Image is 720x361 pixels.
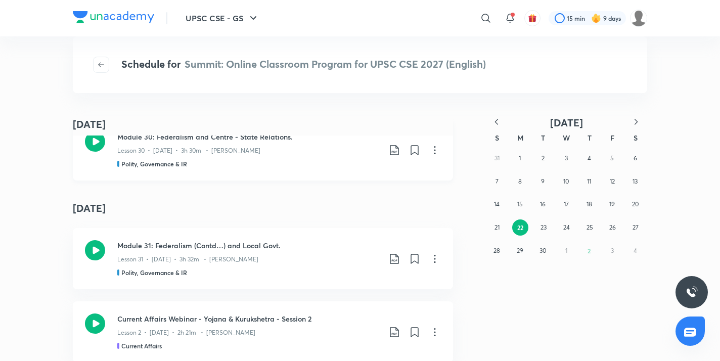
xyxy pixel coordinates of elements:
[627,173,643,190] button: September 13, 2025
[121,341,162,350] h5: Current Affairs
[565,154,568,162] abbr: September 3, 2025
[179,8,265,28] button: UPSC CSE - GS
[535,243,551,259] button: September 30, 2025
[604,196,620,212] button: September 19, 2025
[581,219,598,236] button: September 25, 2025
[581,196,597,212] button: September 18, 2025
[117,131,380,142] h3: Module 30: Federalism and Centre - State Relations.
[627,196,643,212] button: September 20, 2025
[604,150,620,166] button: September 5, 2025
[512,243,528,259] button: September 29, 2025
[591,13,601,23] img: streak
[541,133,545,143] abbr: Tuesday
[581,150,597,166] button: September 4, 2025
[517,133,523,143] abbr: Monday
[563,133,570,143] abbr: Wednesday
[563,177,569,185] abbr: September 10, 2025
[634,154,637,162] abbr: September 6, 2025
[493,247,500,254] abbr: September 28, 2025
[605,219,621,236] button: September 26, 2025
[609,223,616,231] abbr: September 26, 2025
[508,116,625,129] button: [DATE]
[542,154,545,162] abbr: September 2, 2025
[630,10,647,27] img: Celina Chingmuan
[535,150,551,166] button: September 2, 2025
[610,133,614,143] abbr: Friday
[518,177,522,185] abbr: September 8, 2025
[489,173,505,190] button: September 7, 2025
[587,200,592,208] abbr: September 18, 2025
[512,219,528,236] button: September 22, 2025
[558,219,574,236] button: September 24, 2025
[627,219,644,236] button: September 27, 2025
[117,255,258,264] p: Lesson 31 • [DATE] • 3h 32m • [PERSON_NAME]
[494,223,500,231] abbr: September 21, 2025
[73,228,453,289] a: Module 31: Federalism (Contd…) and Local Govt.Lesson 31 • [DATE] • 3h 32m • [PERSON_NAME]Polity, ...
[587,223,593,231] abbr: September 25, 2025
[588,133,592,143] abbr: Thursday
[489,196,505,212] button: September 14, 2025
[558,196,574,212] button: September 17, 2025
[610,177,615,185] abbr: September 12, 2025
[494,200,500,208] abbr: September 14, 2025
[609,200,615,208] abbr: September 19, 2025
[73,119,453,180] a: Module 30: Federalism and Centre - State Relations.Lesson 30 • [DATE] • 3h 30m • [PERSON_NAME]Pol...
[604,173,620,190] button: September 12, 2025
[686,286,698,298] img: ttu
[495,133,499,143] abbr: Sunday
[541,177,545,185] abbr: September 9, 2025
[121,159,187,168] h5: Polity, Governance & IR
[558,150,574,166] button: September 3, 2025
[117,313,380,324] h3: Current Affairs Webinar - Yojana & Kurukshetra - Session 2
[627,150,643,166] button: September 6, 2025
[489,219,505,236] button: September 21, 2025
[535,196,551,212] button: September 16, 2025
[563,223,570,231] abbr: September 24, 2025
[633,223,639,231] abbr: September 27, 2025
[632,200,639,208] abbr: September 20, 2025
[539,247,546,254] abbr: September 30, 2025
[496,177,499,185] abbr: September 7, 2025
[588,154,591,162] abbr: September 4, 2025
[121,268,187,277] h5: Polity, Governance & IR
[512,150,528,166] button: September 1, 2025
[535,219,552,236] button: September 23, 2025
[558,173,574,190] button: September 10, 2025
[517,223,523,232] abbr: September 22, 2025
[512,196,528,212] button: September 15, 2025
[489,243,505,259] button: September 28, 2025
[540,200,546,208] abbr: September 16, 2025
[524,10,541,26] button: avatar
[517,247,523,254] abbr: September 29, 2025
[550,116,583,129] span: [DATE]
[535,173,551,190] button: September 9, 2025
[581,173,597,190] button: September 11, 2025
[633,177,638,185] abbr: September 13, 2025
[73,11,154,26] a: Company Logo
[564,200,569,208] abbr: September 17, 2025
[528,14,537,23] img: avatar
[185,57,486,71] span: Summit: Online Classroom Program for UPSC CSE 2027 (English)
[117,240,380,251] h3: Module 31: Federalism (Contd…) and Local Govt.
[517,200,523,208] abbr: September 15, 2025
[634,133,638,143] abbr: Saturday
[121,57,486,73] h4: Schedule for
[73,193,453,224] h4: [DATE]
[117,146,260,155] p: Lesson 30 • [DATE] • 3h 30m • [PERSON_NAME]
[117,328,255,337] p: Lesson 2 • [DATE] • 2h 21m • [PERSON_NAME]
[610,154,614,162] abbr: September 5, 2025
[519,154,521,162] abbr: September 1, 2025
[587,177,591,185] abbr: September 11, 2025
[73,11,154,23] img: Company Logo
[541,223,547,231] abbr: September 23, 2025
[73,117,106,132] h4: [DATE]
[512,173,528,190] button: September 8, 2025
